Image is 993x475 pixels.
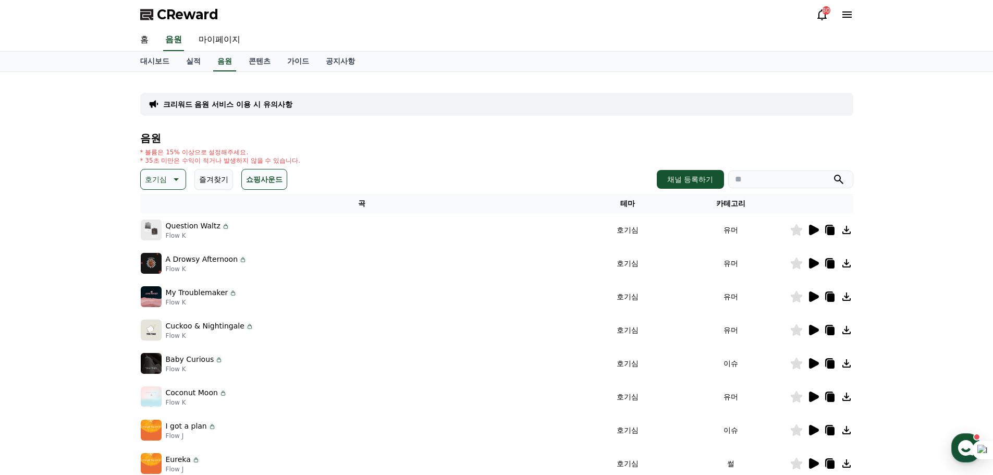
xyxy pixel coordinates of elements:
button: 즐겨찾기 [194,169,233,190]
td: 유머 [672,380,790,413]
a: 실적 [178,52,209,71]
td: 호기심 [583,380,672,413]
a: 음원 [163,29,184,51]
a: 홈 [132,29,157,51]
img: music [141,453,162,474]
button: 쇼핑사운드 [241,169,287,190]
p: Baby Curious [166,354,214,365]
p: Cuckoo & Nightingale [166,321,244,332]
div: 80 [822,6,830,15]
p: Flow K [166,265,248,273]
td: 이슈 [672,413,790,447]
p: * 35초 미만은 수익이 적거나 발생하지 않을 수 있습니다. [140,156,301,165]
a: 대시보드 [132,52,178,71]
td: 호기심 [583,247,672,280]
a: 콘텐츠 [240,52,279,71]
p: Coconut Moon [166,387,218,398]
p: My Troublemaker [166,287,228,298]
p: Flow K [166,232,230,240]
td: 유머 [672,313,790,347]
td: 호기심 [583,347,672,380]
p: Flow J [166,432,216,440]
th: 카테고리 [672,194,790,213]
p: 호기심 [145,172,167,187]
span: CReward [157,6,218,23]
td: 유머 [672,280,790,313]
img: music [141,220,162,240]
td: 호기심 [583,413,672,447]
a: 가이드 [279,52,317,71]
p: Flow K [166,298,238,307]
a: CReward [140,6,218,23]
p: Flow K [166,398,227,407]
p: A Drowsy Afternoon [166,254,238,265]
a: 크리워드 음원 서비스 이용 시 유의사항 [163,99,292,109]
p: Question Waltz [166,221,220,232]
h4: 음원 [140,132,853,144]
td: 호기심 [583,213,672,247]
th: 테마 [583,194,672,213]
th: 곡 [140,194,583,213]
td: 호기심 [583,280,672,313]
img: music [141,320,162,340]
a: 80 [816,8,828,21]
td: 호기심 [583,313,672,347]
p: Flow K [166,332,254,340]
td: 유머 [672,247,790,280]
img: music [141,386,162,407]
img: music [141,353,162,374]
td: 이슈 [672,347,790,380]
button: 채널 등록하기 [657,170,724,189]
p: Flow J [166,465,200,473]
td: 유머 [672,213,790,247]
button: 호기심 [140,169,186,190]
p: Flow K [166,365,224,373]
a: 마이페이지 [190,29,249,51]
p: Eureka [166,454,191,465]
img: music [141,286,162,307]
p: * 볼륨은 15% 이상으로 설정해주세요. [140,148,301,156]
a: 공지사항 [317,52,363,71]
p: I got a plan [166,421,207,432]
a: 음원 [213,52,236,71]
img: music [141,420,162,441]
img: music [141,253,162,274]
